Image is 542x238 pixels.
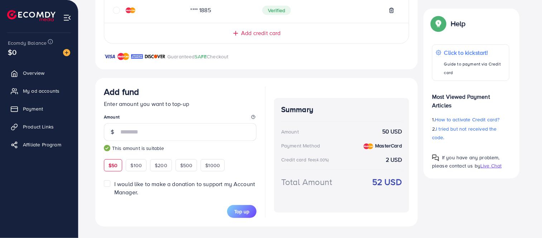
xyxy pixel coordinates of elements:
p: 2. [432,125,509,142]
p: Guide to payment via Credit card [444,60,505,77]
a: Payment [5,102,73,116]
span: $500 [180,162,193,169]
span: Verified [262,6,291,15]
span: Product Links [23,123,54,130]
span: $200 [155,162,167,169]
strong: 2 USD [386,156,402,164]
span: I would like to make a donation to support my Account Manager. [114,180,255,196]
h4: Summary [281,105,402,114]
span: SAFE [195,53,207,60]
strong: MasterCard [375,142,402,149]
img: logo [7,10,56,21]
span: Ecomdy Balance [8,39,47,47]
span: $50 [109,162,117,169]
span: Live Chat [480,162,502,169]
span: How to activate Credit card? [435,116,499,123]
span: Add credit card [241,29,280,37]
div: Amount [281,128,299,135]
strong: 52 USD [372,176,402,188]
legend: Amount [104,114,256,123]
img: brand [131,52,143,61]
strong: 50 USD [382,127,402,136]
img: image [63,49,70,56]
svg: circle [113,7,120,14]
small: (4.00%) [315,157,329,163]
a: My ad accounts [5,84,73,98]
h3: Add fund [104,87,139,97]
p: Guaranteed Checkout [167,52,229,61]
p: Click to kickstart! [444,48,505,57]
img: brand [104,52,116,61]
span: My ad accounts [23,87,59,94]
div: Payment Method [281,142,320,149]
span: Top up [234,208,249,215]
span: $0 [8,47,16,57]
a: Overview [5,66,73,80]
div: Credit card fee [281,156,331,163]
p: Help [451,19,466,28]
span: Affiliate Program [23,141,61,148]
img: Popup guide [432,154,439,161]
img: brand [117,52,129,61]
img: brand [145,52,166,61]
img: Popup guide [432,17,445,30]
img: credit [126,8,135,13]
small: This amount is suitable [104,145,256,152]
img: menu [63,14,71,22]
button: Top up [227,205,256,218]
div: Total Amount [281,176,332,188]
span: Payment [23,105,43,112]
img: credit [364,144,373,149]
span: I tried but not received the code. [432,125,497,141]
a: Affiliate Program [5,137,73,152]
p: Most Viewed Payment Articles [432,87,509,110]
a: Product Links [5,120,73,134]
span: Overview [23,69,44,77]
iframe: Chat [512,206,537,233]
span: $1000 [205,162,220,169]
span: $100 [130,162,142,169]
p: 1. [432,115,509,124]
p: Enter amount you want to top-up [104,99,256,108]
img: guide [104,145,110,151]
span: If you have any problem, please contact us by [432,154,500,169]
